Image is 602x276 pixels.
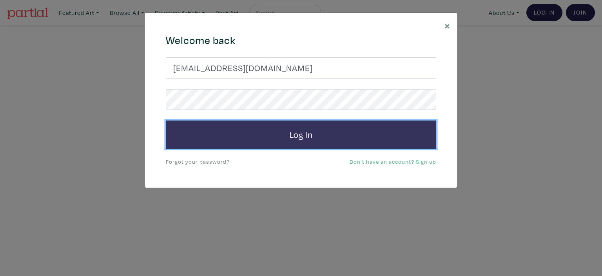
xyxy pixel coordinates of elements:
[166,158,230,165] a: Forgot your password?
[166,34,436,47] h4: Welcome back
[444,18,450,32] span: ×
[437,13,457,38] button: Close
[166,57,436,79] input: Your email
[350,158,436,165] a: Don't have an account? Sign up
[166,121,436,149] button: Log In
